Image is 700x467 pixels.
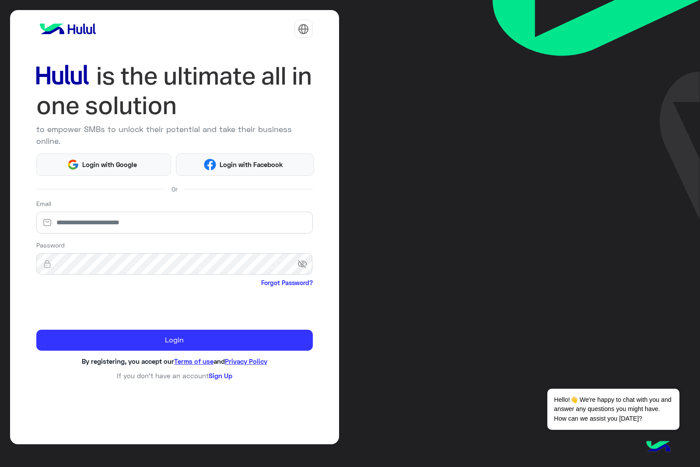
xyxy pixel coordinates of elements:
img: hululLoginTitle_EN.svg [36,61,313,120]
img: tab [298,24,309,35]
span: Login with Facebook [216,160,286,170]
a: Forgot Password? [261,278,313,287]
span: and [213,357,225,365]
button: Login [36,330,313,351]
a: Sign Up [209,372,232,380]
span: visibility_off [297,256,313,272]
span: By registering, you accept our [82,357,174,365]
span: Hello!👋 We're happy to chat with you and answer any questions you might have. How can we assist y... [547,389,679,430]
iframe: reCAPTCHA [36,289,169,323]
h6: If you don’t have an account [36,372,313,380]
img: hulul-logo.png [643,432,674,463]
img: lock [36,260,58,268]
img: Google [67,159,79,171]
span: Login with Google [79,160,140,170]
p: to empower SMBs to unlock their potential and take their business online. [36,123,313,147]
button: Login with Google [36,153,171,176]
a: Terms of use [174,357,213,365]
span: Or [171,185,178,194]
label: Email [36,199,51,208]
img: email [36,218,58,227]
label: Password [36,240,65,250]
img: logo [36,20,99,38]
img: Facebook [204,159,216,171]
a: Privacy Policy [225,357,267,365]
button: Login with Facebook [176,153,314,176]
